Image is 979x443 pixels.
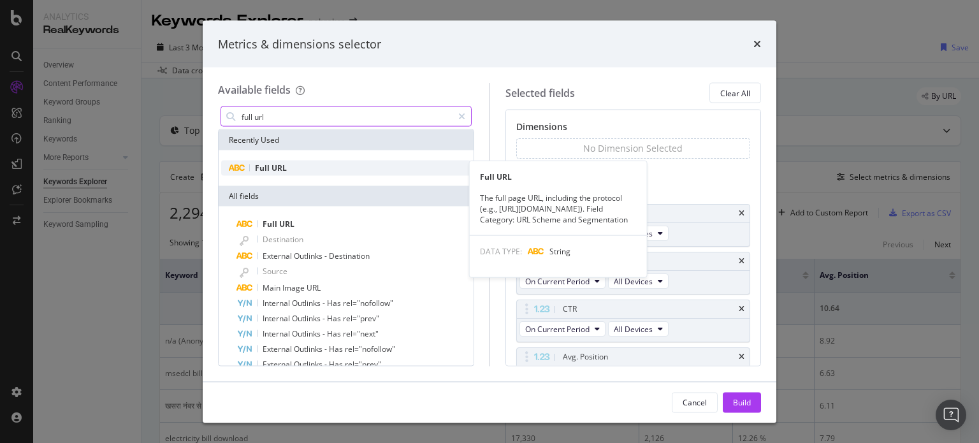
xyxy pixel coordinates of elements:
div: Available fields [218,83,291,97]
div: Full URL [470,171,647,182]
span: Source [263,266,287,277]
span: Full [255,163,272,173]
span: Outlinks [292,328,323,339]
span: Outlinks [294,359,324,370]
span: All Devices [614,323,653,334]
div: times [739,353,744,361]
span: Has [327,328,343,339]
div: Build [733,396,751,407]
span: rel="nofollow" [343,298,393,309]
button: All Devices [608,273,669,289]
span: Destination [329,251,370,261]
span: DATA TYPE: [480,246,522,257]
button: On Current Period [519,273,606,289]
div: Recently Used [219,130,474,150]
span: Has [327,313,343,324]
span: rel="prev" [345,359,381,370]
span: Has [329,359,345,370]
button: All Devices [608,321,669,337]
span: Full [263,219,279,229]
span: - [324,344,329,354]
div: times [739,305,744,313]
div: The full page URL, including the protocol (e.g., [URL][DOMAIN_NAME]). Field Category: URL Scheme ... [470,192,647,224]
div: CTRtimesOn Current PeriodAll Devices [516,300,751,342]
div: modal [203,20,776,423]
span: URL [307,282,321,293]
button: Build [723,392,761,412]
div: Selected fields [505,85,575,100]
span: rel="nofollow" [345,344,395,354]
span: Has [327,298,343,309]
div: Metrics & dimensions selector [218,36,381,52]
div: Cancel [683,396,707,407]
span: Internal [263,298,292,309]
span: On Current Period [525,275,590,286]
span: Internal [263,328,292,339]
span: String [549,246,570,257]
div: times [753,36,761,52]
span: - [324,251,329,261]
button: On Current Period [519,321,606,337]
span: - [324,359,329,370]
span: URL [272,163,287,173]
span: External [263,359,294,370]
span: Outlinks [292,313,323,324]
div: times [739,258,744,265]
span: - [323,328,327,339]
div: Open Intercom Messenger [936,400,966,430]
span: Internal [263,313,292,324]
span: Outlinks [294,251,324,261]
span: rel="prev" [343,313,379,324]
span: - [323,313,327,324]
div: Clear All [720,87,750,98]
div: Avg. Position [563,351,608,363]
span: Image [282,282,307,293]
span: Outlinks [292,298,323,309]
input: Search by field name [240,107,453,126]
div: No Dimension Selected [583,142,683,155]
span: On Current Period [525,323,590,334]
span: External [263,344,294,354]
div: times [739,210,744,217]
span: - [323,298,327,309]
button: Clear All [709,83,761,103]
div: All fields [219,186,474,207]
span: URL [279,219,294,229]
span: Destination [263,234,303,245]
div: Dimensions [516,120,751,138]
div: CTR [563,303,577,316]
span: Outlinks [294,344,324,354]
div: Avg. PositiontimesOn Current PeriodAll Devices [516,347,751,390]
button: Cancel [672,392,718,412]
span: External [263,251,294,261]
span: Has [329,344,345,354]
span: rel="next" [343,328,379,339]
span: All Devices [614,275,653,286]
span: Main [263,282,282,293]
